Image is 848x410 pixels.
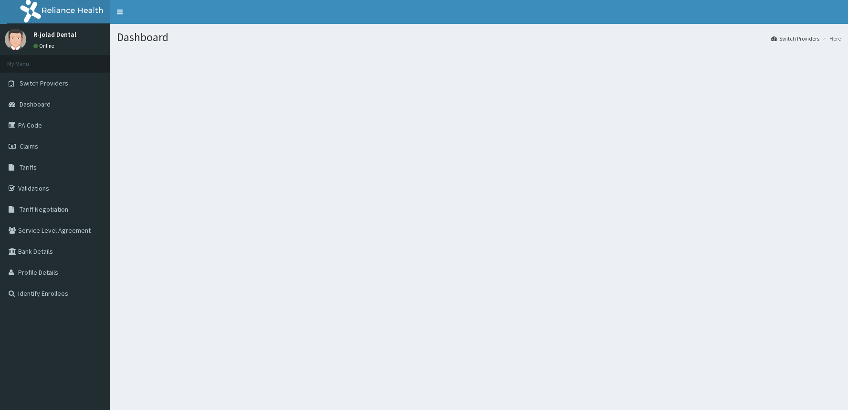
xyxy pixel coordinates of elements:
[20,142,38,151] span: Claims
[20,205,68,214] span: Tariff Negotiation
[20,163,37,172] span: Tariffs
[20,100,51,108] span: Dashboard
[117,31,841,43] h1: Dashboard
[33,31,76,38] p: R-jolad Dental
[5,29,26,50] img: User Image
[820,34,841,43] li: Here
[33,43,56,49] a: Online
[20,79,68,87] span: Switch Providers
[771,34,819,43] a: Switch Providers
